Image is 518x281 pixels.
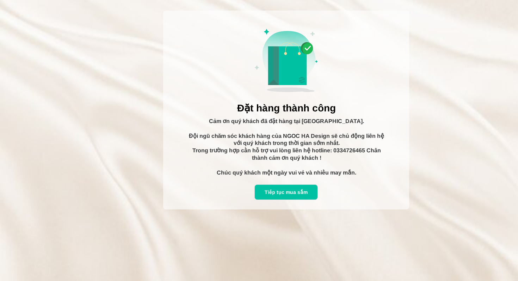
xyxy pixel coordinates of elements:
span: Chúc quý khách một ngày vui vẻ và nhiều may mắn. [217,170,356,176]
div: Tiếp tục mua sắm [255,188,317,196]
h5: Đặt hàng thành công [185,102,388,114]
span: Cảm ơn quý khách đã đặt hàng tại [GEOGRAPHIC_DATA]. [209,118,364,124]
span: Đội ngũ chăm sóc khách hàng của NGOC HA Design sẽ chủ động liên hệ với quý khách trong thời gian ... [189,133,386,161]
a: Tiếp tục mua sắm [254,184,318,200]
img: Display image [244,18,328,102]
